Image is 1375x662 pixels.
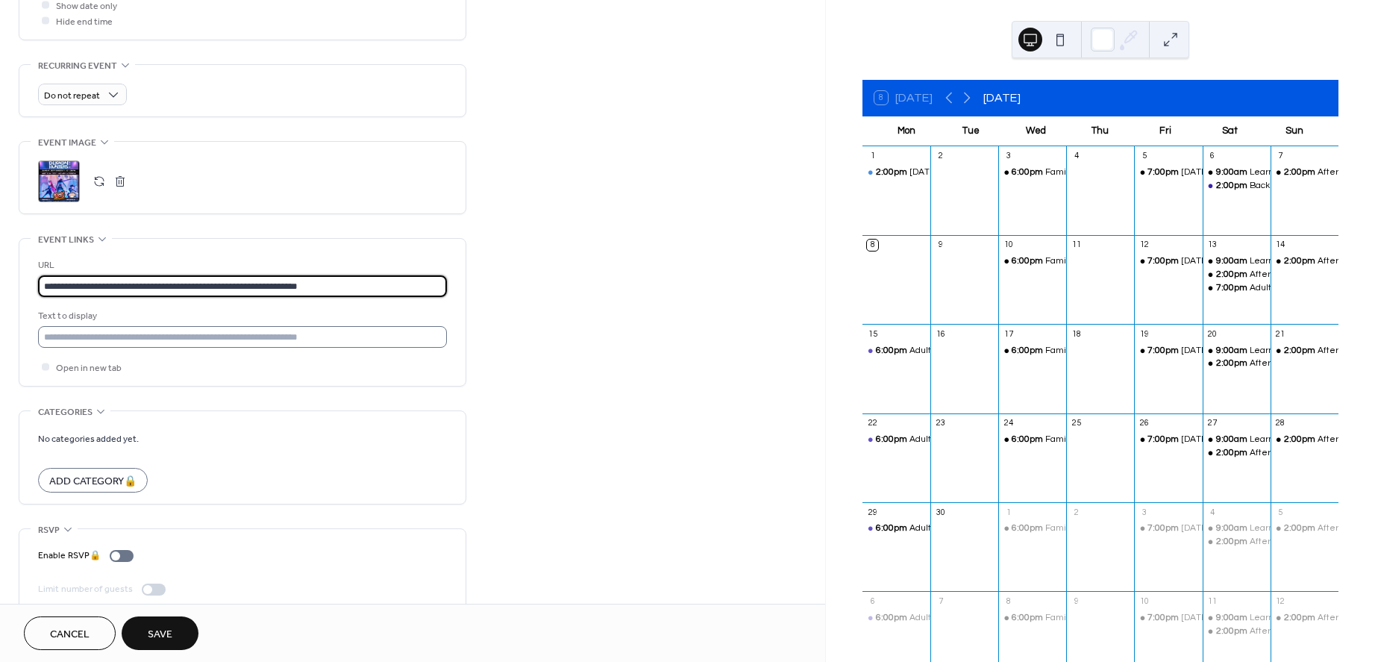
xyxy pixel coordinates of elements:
span: 9:00am [1216,612,1250,625]
span: 7:00pm [1147,522,1181,535]
div: [DATE] Night Skate [1181,166,1260,179]
div: Afternoon Family Open Skate [1203,269,1271,281]
div: Learn to Skate [1250,255,1309,268]
span: Do not repeat [44,87,100,104]
div: Afternoon Family Open Skate [1203,625,1271,638]
div: Adult Skate Night 18+ [1203,282,1271,295]
span: 6:00pm [1012,255,1045,268]
div: Learn to Skate [1250,522,1309,535]
div: Sun [1262,116,1327,146]
div: 6 [867,596,878,607]
div: [DATE] Night Skate [1181,612,1260,625]
div: 4 [1071,151,1082,162]
div: Afternoon Family Open Skate [1250,447,1371,460]
div: Family Skate Night [998,345,1066,357]
span: 7:00pm [1147,345,1181,357]
span: 6:00pm [876,612,909,625]
div: 11 [1071,240,1082,251]
span: 2:00pm [1284,255,1318,268]
div: 27 [1207,418,1218,429]
div: Friday Night Skate [1134,345,1202,357]
div: 2 [935,151,946,162]
span: Open in new tab [56,360,122,376]
span: No categories added yet. [38,431,139,447]
div: Adult Skate Lessons 18+ [862,345,930,357]
div: 10 [1003,240,1014,251]
div: Family Skate Night [1045,255,1124,268]
div: [DATE] Night Skate [1181,255,1260,268]
div: Learn to Skate [1203,255,1271,268]
div: Friday Night Skate [1134,522,1202,535]
span: 6:00pm [1012,612,1045,625]
div: Family Skate Night [998,166,1066,179]
div: 3 [1138,507,1150,518]
div: Adult Skate Lessons 18+ [909,612,1009,625]
div: 5 [1275,507,1286,518]
div: Afternoon Family Open Skate [1203,536,1271,549]
span: 2:00pm [1216,447,1250,460]
div: Adult Skate Lessons 18+ [862,434,930,446]
div: [DATE] [983,89,1021,107]
div: 10 [1138,596,1150,607]
div: Thu [1068,116,1133,146]
div: 17 [1003,328,1014,340]
span: 6:00pm [1012,166,1045,179]
div: Adult Skate Lessons 18+ [862,522,930,535]
div: Friday Night Skate [1134,434,1202,446]
div: Friday Night Skate [1134,612,1202,625]
div: Afternoon Family Open Skate [1250,357,1371,370]
div: 9 [1071,596,1082,607]
span: 6:00pm [1012,522,1045,535]
div: 18 [1071,328,1082,340]
span: 2:00pm [1284,345,1318,357]
div: 7 [935,596,946,607]
span: 6:00pm [876,522,909,535]
span: 9:00am [1216,345,1250,357]
div: Afternoon Family Open Skate [1271,255,1338,268]
div: Adult Skate Lessons 18+ [909,345,1009,357]
span: 7:00pm [1147,434,1181,446]
div: Learn to Skate [1203,434,1271,446]
div: 23 [935,418,946,429]
div: Learn to Skate [1250,166,1309,179]
span: 2:00pm [1216,180,1250,193]
div: 12 [1138,240,1150,251]
div: [DATE] Night Skate [1181,522,1260,535]
span: 9:00am [1216,522,1250,535]
div: Adult Skate Lessons 18+ [909,434,1009,446]
div: Afternoon Family Open Skate [1271,345,1338,357]
div: Learn to Skate [1203,345,1271,357]
div: Tue [939,116,1003,146]
div: Afternoon Family Open Skate [1250,536,1371,549]
div: 9 [935,240,946,251]
div: 19 [1138,328,1150,340]
span: 9:00am [1216,434,1250,446]
div: Afternoon Family Open Skate [1250,625,1371,638]
span: 7:00pm [1216,282,1250,295]
span: 9:00am [1216,255,1250,268]
div: 15 [867,328,878,340]
span: 2:00pm [1284,522,1318,535]
div: Learn to Skate [1203,166,1271,179]
span: 6:00pm [876,345,909,357]
div: 8 [1003,596,1014,607]
div: 29 [867,507,878,518]
div: Mon [874,116,939,146]
div: Learn to Skate [1203,612,1271,625]
div: Wed [1003,116,1068,146]
button: Cancel [24,616,116,650]
div: 11 [1207,596,1218,607]
div: Family Skate Night [1045,345,1124,357]
div: 14 [1275,240,1286,251]
div: Afternoon Family Open Skate [1271,434,1338,446]
span: 2:00pm [1284,434,1318,446]
div: 26 [1138,418,1150,429]
div: Back To School Fun Skate [1203,180,1271,193]
span: Event links [38,232,94,248]
div: 5 [1138,151,1150,162]
div: 13 [1207,240,1218,251]
div: Family Skate Night [998,522,1066,535]
span: Recurring event [38,58,117,74]
div: 20 [1207,328,1218,340]
div: Learn to Skate [1250,345,1309,357]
